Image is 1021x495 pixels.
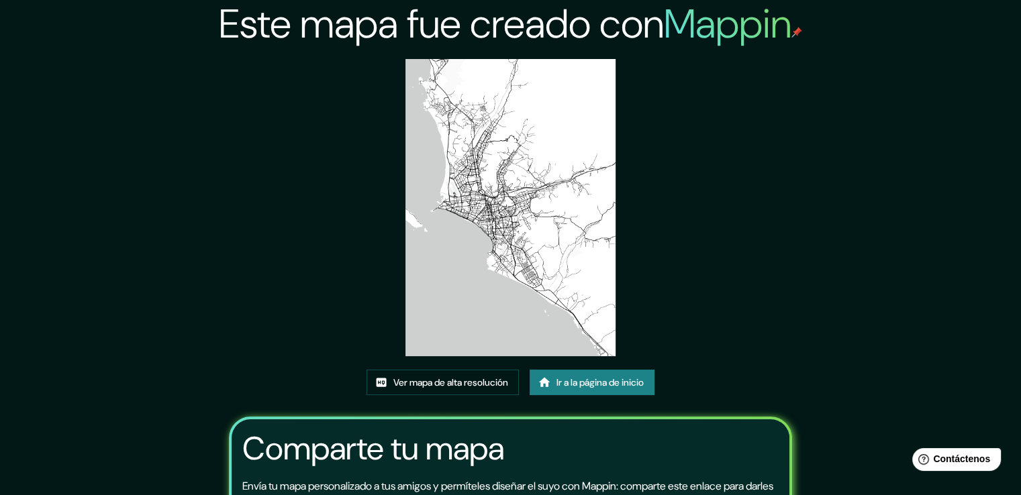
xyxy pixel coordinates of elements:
[530,370,654,395] a: Ir a la página de inicio
[556,376,644,388] font: Ir a la página de inicio
[393,376,508,388] font: Ver mapa de alta resolución
[902,443,1006,480] iframe: Lanzador de widgets de ayuda
[791,27,802,38] img: pin de mapeo
[405,59,616,356] img: created-map
[242,427,504,470] font: Comparte tu mapa
[367,370,519,395] a: Ver mapa de alta resolución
